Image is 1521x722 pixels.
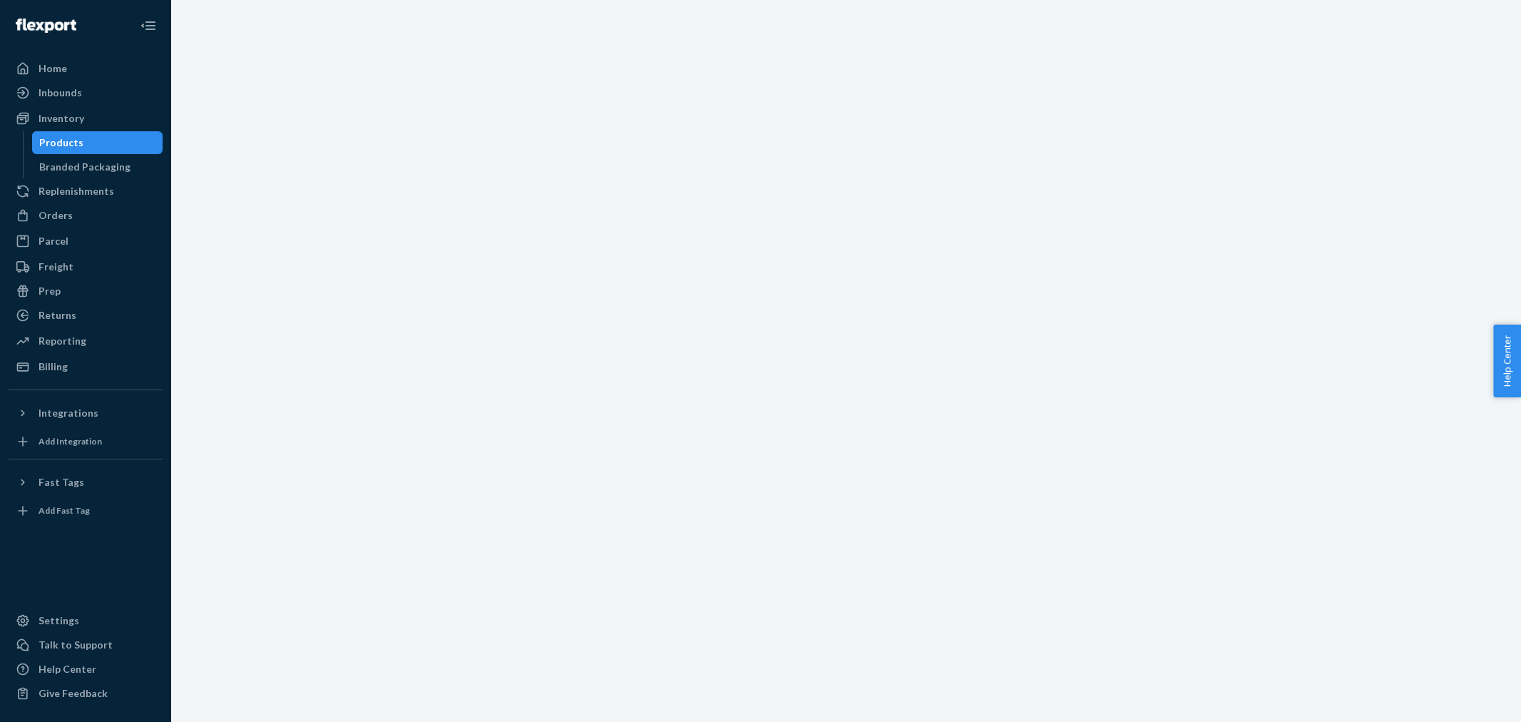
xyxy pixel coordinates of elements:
[32,156,163,178] a: Branded Packaging
[39,406,98,420] div: Integrations
[9,255,163,278] a: Freight
[1493,325,1521,397] button: Help Center
[9,402,163,424] button: Integrations
[39,136,83,150] div: Products
[9,81,163,104] a: Inbounds
[9,57,163,80] a: Home
[9,609,163,632] a: Settings
[39,160,130,174] div: Branded Packaging
[9,430,163,453] a: Add Integration
[9,107,163,130] a: Inventory
[39,334,86,348] div: Reporting
[9,330,163,352] a: Reporting
[39,686,108,701] div: Give Feedback
[39,234,68,248] div: Parcel
[9,634,163,656] button: Talk to Support
[39,284,61,298] div: Prep
[9,499,163,522] a: Add Fast Tag
[39,662,96,676] div: Help Center
[39,184,114,198] div: Replenishments
[9,304,163,327] a: Returns
[39,435,102,447] div: Add Integration
[9,471,163,494] button: Fast Tags
[39,308,76,322] div: Returns
[39,111,84,126] div: Inventory
[9,280,163,302] a: Prep
[9,230,163,253] a: Parcel
[39,614,79,628] div: Settings
[9,658,163,681] a: Help Center
[32,131,163,154] a: Products
[39,360,68,374] div: Billing
[9,682,163,705] button: Give Feedback
[16,19,76,33] img: Flexport logo
[9,180,163,203] a: Replenishments
[39,504,90,517] div: Add Fast Tag
[39,638,113,652] div: Talk to Support
[39,86,82,100] div: Inbounds
[39,475,84,489] div: Fast Tags
[134,11,163,40] button: Close Navigation
[9,204,163,227] a: Orders
[39,260,73,274] div: Freight
[39,208,73,223] div: Orders
[39,61,67,76] div: Home
[9,355,163,378] a: Billing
